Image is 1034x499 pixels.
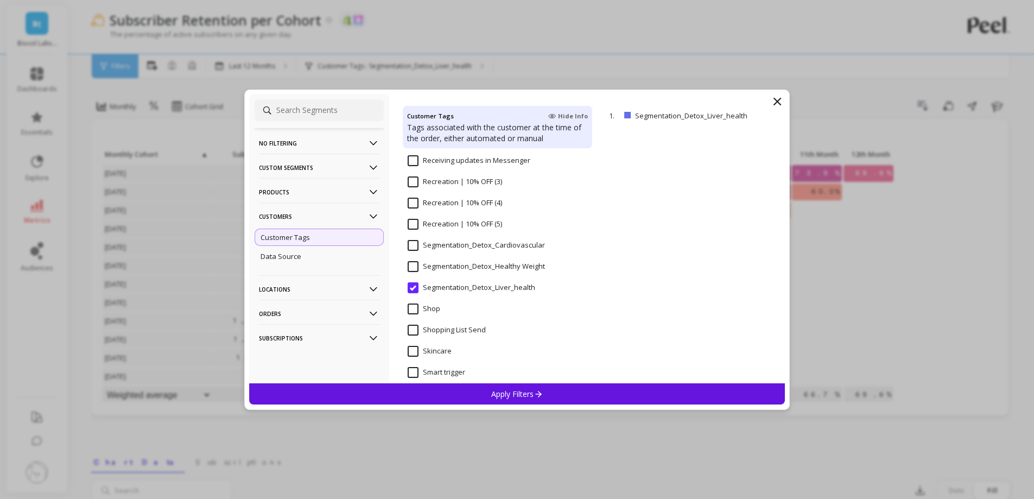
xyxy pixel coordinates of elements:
span: Recreation | 10% OFF (4) [408,198,502,209]
p: Tags associated with the customer at the time of the order, either automated or manual [407,122,588,144]
input: Search Segments [255,99,384,121]
p: Products [259,178,379,206]
span: Receiving updates in Messenger [408,155,530,166]
p: Customer Tags [261,232,310,242]
h4: Customer Tags [407,110,454,122]
p: Custom Segments [259,154,379,181]
p: Apply Filters [491,389,543,399]
span: Recreation | 10% OFF (3) [408,176,502,187]
p: No filtering [259,129,379,157]
span: Skincare [408,346,452,357]
span: Segmentation_Detox_Liver_health [408,282,535,293]
p: Customers [259,203,379,230]
p: Orders [259,300,379,327]
p: Segmentation_Detox_Liver_health [635,111,763,121]
span: Shop [408,304,440,314]
p: 1. [609,111,620,121]
span: Recreation | 10% OFF (5) [408,219,502,230]
span: Segmentation_Detox_Healthy Weight [408,261,545,272]
span: Shopping List Send [408,325,486,336]
p: Locations [259,275,379,303]
p: Subscriptions [259,324,379,352]
span: Hide Info [548,112,588,121]
span: Segmentation_Detox_Cardiovascular [408,240,545,251]
p: Data Source [261,251,301,261]
span: Smart trigger [408,367,465,378]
